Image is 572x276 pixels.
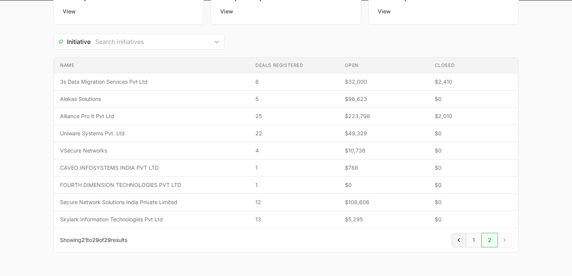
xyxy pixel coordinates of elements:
[255,181,333,189] span: 1
[60,112,243,120] span: Alliance Pro It Pvt Ltd
[92,237,99,243] span: 29
[345,112,422,120] span: $223,798
[435,112,512,120] span: $2,010
[60,198,243,206] span: Secure Network Solutions India Private Limited
[345,130,422,137] span: $49,329
[435,130,512,137] span: $0
[104,237,111,243] span: 29
[255,147,333,154] span: 4
[255,130,333,137] span: 22
[345,164,422,172] span: $788
[60,216,243,223] span: Skylark Information Technologies Pvt Ltd
[60,130,243,137] span: Uniware Systems Pvt. Ltd
[466,233,481,247] a: 1
[91,34,209,49] input: Search initiatives
[435,95,512,103] span: $0
[255,164,333,172] span: 1
[60,181,243,189] span: FOURTH DIMENSION TECHNOLOGIES PVT LTD
[63,8,194,15] a: View
[255,95,333,103] span: 5
[481,233,498,247] a: 2
[435,78,512,86] span: $2,410
[54,34,518,252] section: Deals Filters
[339,58,428,73] th: Open
[345,95,422,103] span: $96,623
[249,58,339,73] th: Deals registered
[435,198,512,206] span: $0
[435,181,512,189] span: $0
[60,164,243,172] span: CAVEO INFOSYSTEMS INDIA PVT LTD
[255,112,333,120] span: 25
[429,58,518,73] th: Closed
[345,216,422,223] span: $5,295
[60,147,243,154] span: VSecure Networks
[209,34,224,49] div: Open
[435,216,512,223] span: $0
[60,95,243,103] span: Alekas Solutions
[345,181,422,189] span: $0
[81,237,87,243] span: 21
[60,236,127,244] p: Showing to of results
[220,8,352,15] a: View
[255,216,333,223] span: 13
[345,147,422,154] span: $10,736
[60,78,243,86] span: 3s Data Migration Services Pvt Ltd
[345,198,422,206] span: $108,606
[345,78,422,86] span: $32,000
[54,58,249,73] th: Name
[435,147,512,154] span: $0
[452,233,466,247] a: Previous
[378,8,509,15] a: View
[435,164,512,172] span: $0
[255,78,333,86] span: 6
[255,198,333,206] span: 12
[54,37,91,46] span: Initiative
